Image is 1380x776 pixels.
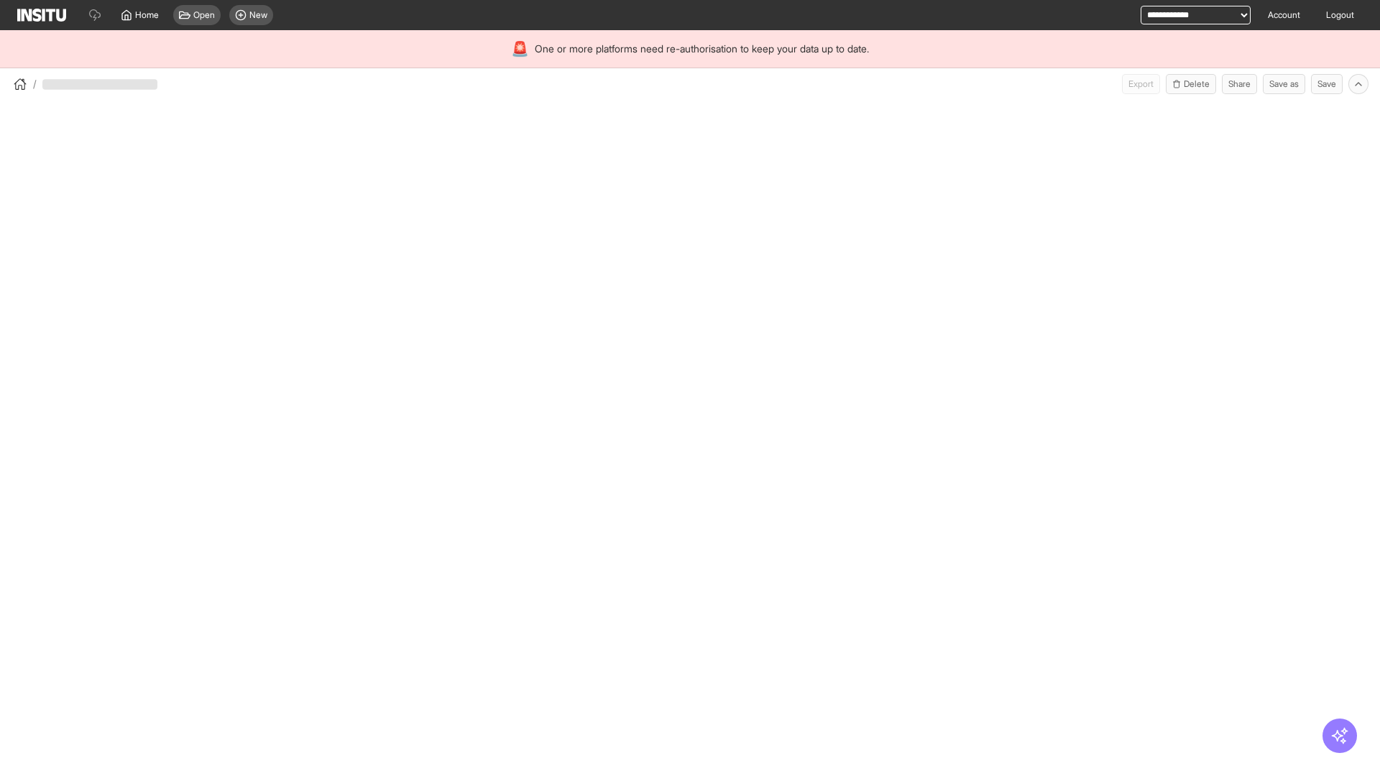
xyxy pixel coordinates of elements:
[11,75,37,93] button: /
[1122,74,1160,94] span: Can currently only export from Insights reports.
[535,42,869,56] span: One or more platforms need re-authorisation to keep your data up to date.
[1222,74,1257,94] button: Share
[1122,74,1160,94] button: Export
[1311,74,1343,94] button: Save
[135,9,159,21] span: Home
[1166,74,1216,94] button: Delete
[17,9,66,22] img: Logo
[511,39,529,59] div: 🚨
[33,77,37,91] span: /
[249,9,267,21] span: New
[193,9,215,21] span: Open
[1263,74,1305,94] button: Save as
